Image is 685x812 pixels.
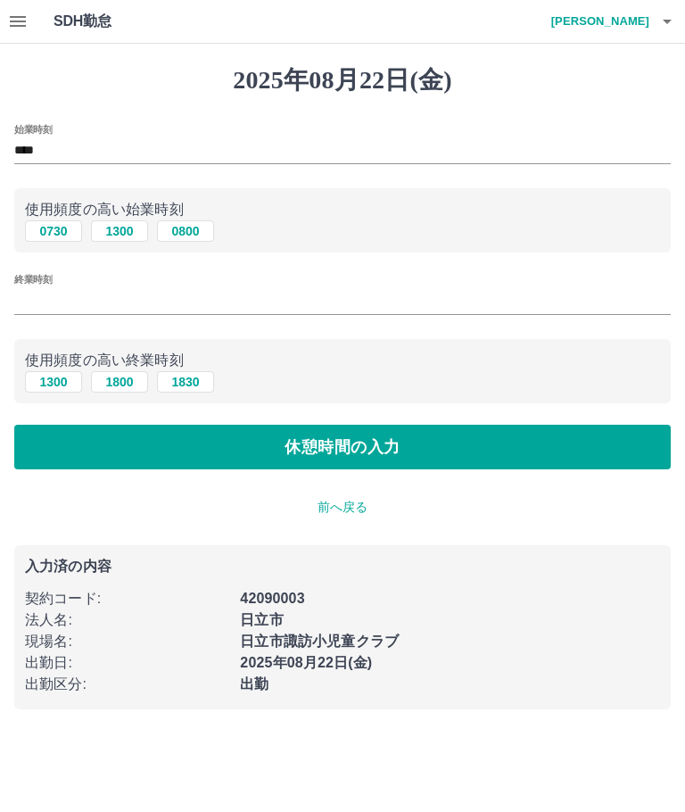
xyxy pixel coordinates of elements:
[14,65,671,95] h1: 2025年08月22日(金)
[25,559,660,574] p: 入力済の内容
[14,122,52,136] label: 始業時刻
[157,371,214,393] button: 1830
[14,498,671,517] p: 前へ戻る
[14,425,671,469] button: 休憩時間の入力
[25,609,229,631] p: 法人名 :
[25,350,660,371] p: 使用頻度の高い終業時刻
[25,199,660,220] p: 使用頻度の高い始業時刻
[157,220,214,242] button: 0800
[240,655,372,670] b: 2025年08月22日(金)
[240,676,268,692] b: 出勤
[25,674,229,695] p: 出勤区分 :
[91,371,148,393] button: 1800
[240,612,283,627] b: 日立市
[240,634,399,649] b: 日立市諏訪小児童クラブ
[25,588,229,609] p: 契約コード :
[25,652,229,674] p: 出勤日 :
[25,220,82,242] button: 0730
[240,591,304,606] b: 42090003
[14,273,52,286] label: 終業時刻
[91,220,148,242] button: 1300
[25,631,229,652] p: 現場名 :
[25,371,82,393] button: 1300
